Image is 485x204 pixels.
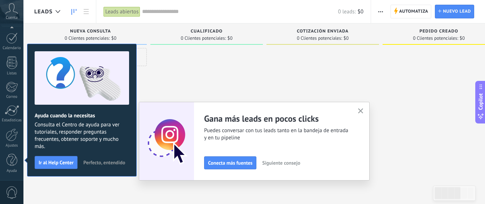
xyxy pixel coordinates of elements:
a: Nuevo lead [435,5,474,18]
button: Ir al Help Center [35,156,78,169]
span: Ir al Help Center [39,160,74,165]
span: 0 Clientes potenciales: [181,36,226,40]
div: Listas [1,71,22,76]
button: Perfecto, entendido [80,157,128,168]
span: Cotización enviada [297,29,349,34]
span: Nuevo lead [443,5,471,18]
span: Perfecto, entendido [83,160,125,165]
span: Puedes conversar con tus leads tanto en la bandeja de entrada y en tu pipeline [204,127,349,142]
span: Conecta más fuentes [208,160,252,165]
span: 0 Clientes potenciales: [297,36,342,40]
h2: Ayuda cuando la necesitas [35,112,129,119]
span: $0 [111,36,116,40]
button: Más [375,5,386,18]
span: 0 Clientes potenciales: [65,36,110,40]
span: 0 leads: [338,8,356,15]
button: Siguiente consejo [259,157,303,168]
a: Automatiza [391,5,432,18]
div: Calendario [1,46,22,51]
div: Cotización enviada [270,29,375,35]
span: Cualificado [191,29,223,34]
span: $0 [460,36,465,40]
span: Automatiza [399,5,428,18]
a: Leads [68,5,80,19]
button: Conecta más fuentes [204,156,256,169]
div: Ayuda [1,169,22,173]
span: $0 [228,36,233,40]
span: Consulta el Centro de ayuda para ver tutoriales, responder preguntas frecuentes, obtener soporte ... [35,121,129,150]
span: Copilot [477,93,484,110]
h2: Gana más leads en pocos clicks [204,113,349,124]
div: Ajustes [1,143,22,148]
span: $0 [358,8,363,15]
div: Correo [1,95,22,99]
span: Cuenta [6,16,18,20]
span: 0 Clientes potenciales: [413,36,458,40]
span: Leads [34,8,53,15]
a: Lista [80,5,92,19]
span: Pedido creado [419,29,458,34]
div: Nueva consulta [38,29,143,35]
div: Leads abiertos [103,6,140,17]
span: Nueva consulta [70,29,111,34]
div: Cualificado [154,29,259,35]
span: Siguiente consejo [262,160,300,165]
span: $0 [344,36,349,40]
div: Estadísticas [1,118,22,123]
